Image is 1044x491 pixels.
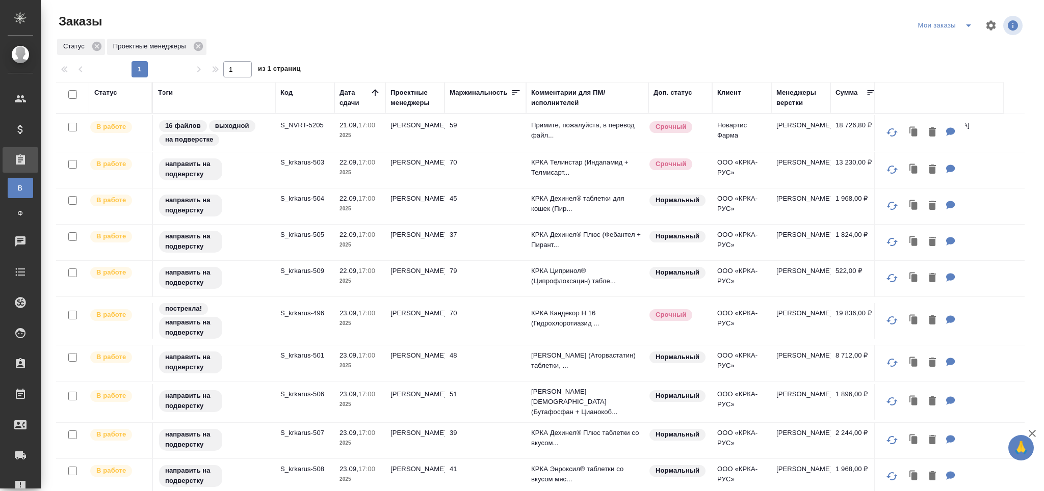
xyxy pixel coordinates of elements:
p: 2025 [340,130,380,141]
div: направить на подверстку [158,266,270,290]
p: 17:00 [358,465,375,473]
p: 17:00 [358,195,375,202]
p: направить на подверстку [165,159,216,179]
p: 22.09, [340,158,358,166]
p: пострекла! [165,304,202,314]
p: 17:00 [358,121,375,129]
p: S_krkarus-503 [280,157,329,168]
p: ООО «КРКА-РУС» [717,389,766,410]
button: Клонировать [904,466,924,487]
p: [PERSON_NAME] [776,464,825,474]
td: 70 [445,303,526,339]
p: В работе [96,391,126,401]
div: Выставляется автоматически, если на указанный объем услуг необходимо больше времени в стандартном... [648,120,707,134]
span: Ф [13,208,28,219]
button: Удалить [924,391,941,412]
p: направить на подверстку [165,466,216,486]
div: Статус по умолчанию для стандартных заказов [648,464,707,478]
a: В [8,178,33,198]
span: Настроить таблицу [979,13,1003,38]
p: 2025 [340,438,380,448]
p: S_krkarus-506 [280,389,329,399]
p: [PERSON_NAME] [776,389,825,399]
button: Для ПМ: КРКА Телинстар (Индапамид + Телмисартан), таблетки с модифицированным высвобождением, 1,5... [941,159,960,180]
p: направить на подверстку [165,352,216,372]
div: Выставляет ПМ после принятия заказа от КМа [89,308,147,322]
button: Удалить [924,159,941,180]
button: Удалить [924,310,941,331]
p: КРКА Телинстар (Индапамид + Телмисарт... [531,157,643,178]
p: направить на подверстку [165,429,216,450]
button: Клонировать [904,310,924,331]
td: 45 [445,188,526,224]
td: 59 [445,115,526,151]
p: на подверстке [165,134,213,145]
p: S_krkarus-504 [280,194,329,204]
p: направить на подверстку [165,317,216,338]
p: S_krkarus-507 [280,428,329,438]
p: ООО «КРКА-РУС» [717,230,766,250]
div: Статус [57,39,105,55]
div: направить на подверстку [158,428,270,452]
div: пострекла!, направить на подверстку [158,302,270,340]
p: В работе [96,429,126,440]
p: Проектные менеджеры [113,41,190,51]
p: [PERSON_NAME][DEMOGRAPHIC_DATA] (Бутафосфан + Цианокоб... [531,387,643,417]
div: Выставляет ПМ после принятия заказа от КМа [89,230,147,243]
button: Обновить [880,120,904,145]
td: 1 896,00 ₽ [830,384,881,420]
button: Обновить [880,266,904,290]
p: 22.09, [340,267,358,275]
div: Комментарии для ПМ/исполнителей [531,88,643,108]
div: Маржинальность [450,88,508,98]
p: 17:00 [358,267,375,275]
td: 37 [445,225,526,260]
div: Менеджеры верстки [776,88,825,108]
button: Удалить [924,352,941,373]
p: 17:00 [358,390,375,398]
p: [PERSON_NAME] (Аторвастатин) таблетки, ... [531,350,643,371]
p: [PERSON_NAME] [776,308,825,318]
p: КРКА Дехинел® таблетки для кошек (Пир... [531,194,643,214]
p: 2025 [340,318,380,329]
p: S_krkarus-496 [280,308,329,318]
div: Выставляет ПМ после принятия заказа от КМа [89,428,147,442]
button: Удалить [924,196,941,216]
p: 2025 [340,168,380,178]
p: В работе [96,267,126,278]
p: Нормальный [656,231,699,241]
p: ООО «КРКА-РУС» [717,157,766,178]
p: 17:00 [358,429,375,437]
td: 8 712,00 ₽ [830,345,881,381]
p: ООО «КРКА-РУС» [717,428,766,448]
button: Обновить [880,389,904,414]
p: [PERSON_NAME] [776,428,825,438]
p: Новартис Фарма [717,120,766,141]
p: КРКА Дехинел® Плюс (Фебантел + Пирант... [531,230,643,250]
p: 2025 [340,240,380,250]
button: Клонировать [904,391,924,412]
button: Для ПМ: КРКА Кандекор Н 16 (Гидрохлоротиазид + Кандесартан), таблетки, 12,5 мг + 16 мг (ЕАЭС) 7 ф... [941,310,960,331]
button: Клонировать [904,352,924,373]
button: Удалить [924,430,941,451]
td: 51 [445,384,526,420]
td: [PERSON_NAME] [385,345,445,381]
button: Для ПМ: КРКА Ципринол® (Ципрофлоксацин) таблетки, покрытые пленочной оболочкой 750 мг (ЕАЭС) пере... [941,268,960,289]
p: S_krkarus-501 [280,350,329,361]
button: Удалить [924,466,941,487]
p: 23.09, [340,390,358,398]
p: Нормальный [656,466,699,476]
p: ООО «КРКА-РУС» [717,464,766,484]
div: Тэги [158,88,173,98]
p: ООО «КРКА-РУС» [717,308,766,329]
div: Выставляет ПМ после принятия заказа от КМа [89,464,147,478]
p: КРКА Ципринол® (Ципрофлоксацин) табле... [531,266,643,286]
p: В работе [96,122,126,132]
p: КРКА Энроксил® таблетки со вкусом мяс... [531,464,643,484]
a: Ф [8,203,33,224]
p: 23.09, [340,309,358,317]
p: В работе [96,195,126,205]
p: ООО «КРКА-РУС» [717,194,766,214]
td: [PERSON_NAME] [385,225,445,260]
button: Обновить [880,157,904,182]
